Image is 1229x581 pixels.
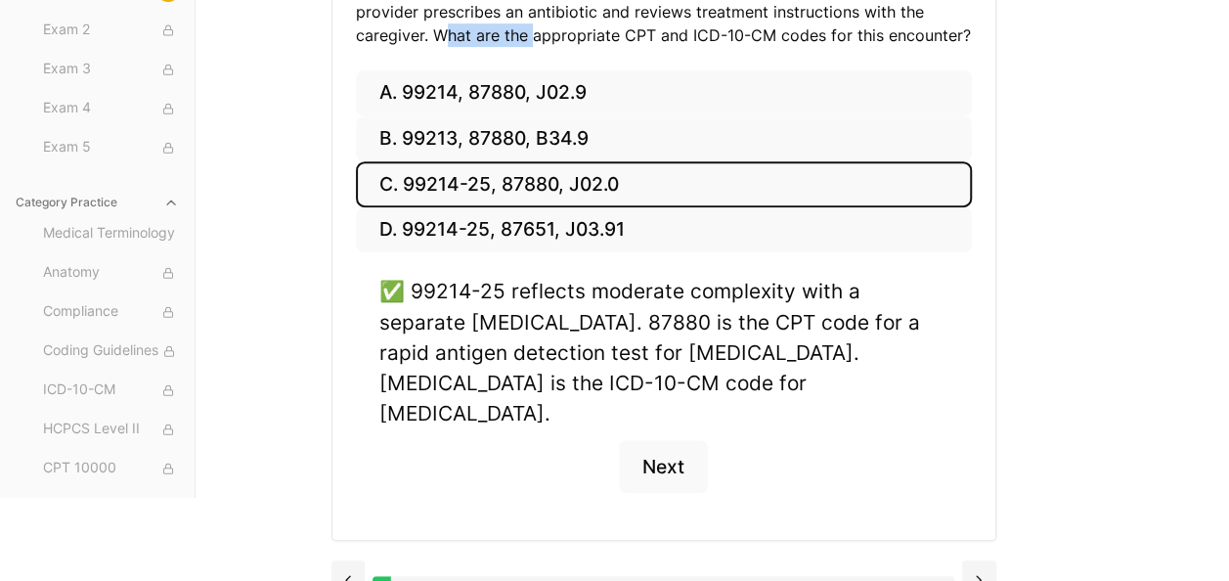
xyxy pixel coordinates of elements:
[35,335,187,367] button: Coding Guidelines
[43,137,179,158] span: Exam 5
[43,262,179,284] span: Anatomy
[35,414,187,445] button: HCPCS Level II
[35,15,187,46] button: Exam 2
[619,440,708,493] button: Next
[43,20,179,41] span: Exam 2
[35,132,187,163] button: Exam 5
[35,257,187,289] button: Anatomy
[35,453,187,484] button: CPT 10000
[43,458,179,479] span: CPT 10000
[379,276,948,428] div: ✅ 99214-25 reflects moderate complexity with a separate [MEDICAL_DATA]. 87880 is the CPT code for...
[43,340,179,362] span: Coding Guidelines
[43,301,179,323] span: Compliance
[43,223,179,245] span: Medical Terminology
[35,93,187,124] button: Exam 4
[35,375,187,406] button: ICD-10-CM
[43,419,179,440] span: HCPCS Level II
[35,296,187,328] button: Compliance
[35,54,187,85] button: Exam 3
[356,207,972,253] button: D. 99214-25, 87651, J03.91
[356,116,972,162] button: B. 99213, 87880, B34.9
[43,98,179,119] span: Exam 4
[43,59,179,80] span: Exam 3
[356,70,972,116] button: A. 99214, 87880, J02.9
[35,218,187,249] button: Medical Terminology
[8,187,187,218] button: Category Practice
[356,161,972,207] button: C. 99214-25, 87880, J02.0
[43,380,179,401] span: ICD-10-CM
